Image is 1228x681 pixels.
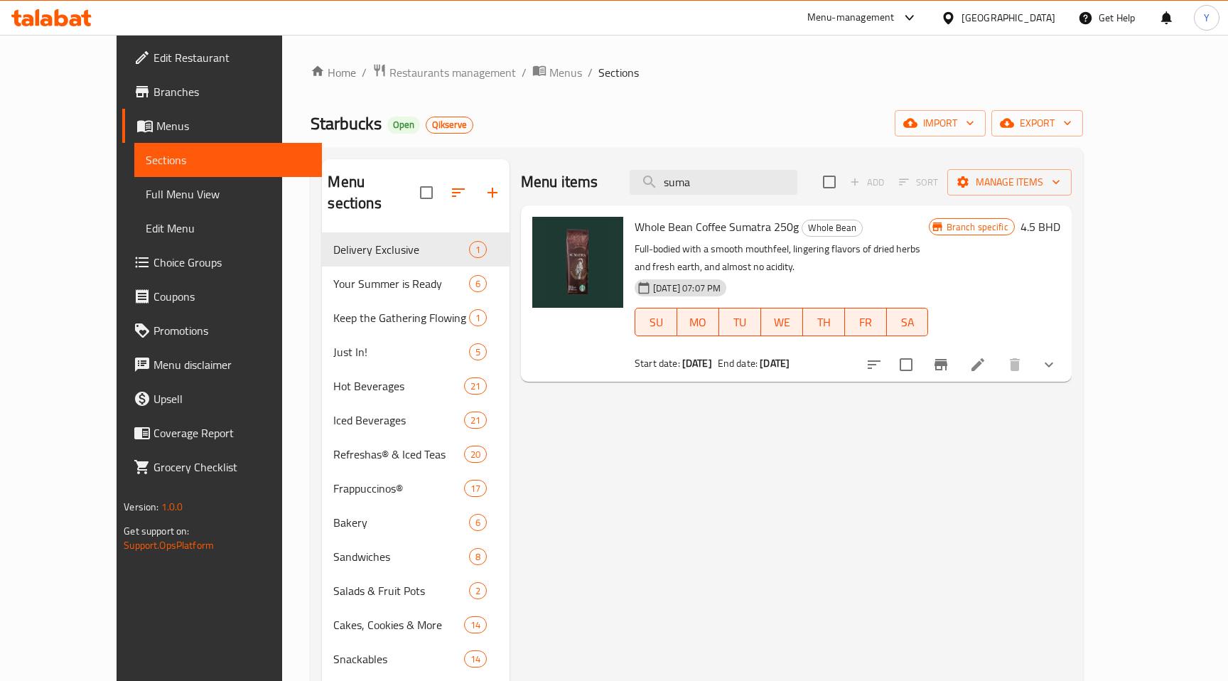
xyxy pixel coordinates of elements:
[844,171,890,193] span: Add item
[998,348,1032,382] button: delete
[387,117,420,134] div: Open
[153,390,311,407] span: Upsell
[153,254,311,271] span: Choice Groups
[924,348,958,382] button: Branch-specific-item
[333,241,468,258] div: Delivery Exclusive
[153,322,311,339] span: Promotions
[464,446,487,463] div: items
[146,220,311,237] span: Edit Menu
[895,110,986,136] button: import
[146,186,311,203] span: Full Menu View
[322,574,510,608] div: Salads & Fruit Pots2
[122,41,322,75] a: Edit Restaurant
[803,308,845,336] button: TH
[464,650,487,667] div: items
[719,308,761,336] button: TU
[122,416,322,450] a: Coverage Report
[469,241,487,258] div: items
[333,616,463,633] span: Cakes, Cookies & More
[891,350,921,380] span: Select to update
[635,240,928,276] p: Full-bodied with a smooth mouthfeel, lingering flavors of dried herbs and fresh earth, and almost...
[153,356,311,373] span: Menu disclaimer
[683,312,713,333] span: MO
[470,516,486,530] span: 6
[465,448,486,461] span: 20
[464,412,487,429] div: items
[322,369,510,403] div: Hot Beverages21
[333,514,468,531] span: Bakery
[906,114,974,132] span: import
[470,345,486,359] span: 5
[470,550,486,564] span: 8
[760,354,790,372] b: [DATE]
[333,309,468,326] span: Keep the Gathering Flowing
[470,584,486,598] span: 2
[725,312,755,333] span: TU
[153,424,311,441] span: Coverage Report
[991,110,1083,136] button: export
[333,582,468,599] div: Salads & Fruit Pots
[322,301,510,335] div: Keep the Gathering Flowing1
[465,380,486,393] span: 21
[647,281,726,295] span: [DATE] 07:07 PM
[124,536,214,554] a: Support.OpsPlatform
[124,522,189,540] span: Get support on:
[465,618,486,632] span: 14
[464,480,487,497] div: items
[677,308,719,336] button: MO
[372,63,516,82] a: Restaurants management
[532,63,582,82] a: Menus
[464,616,487,633] div: items
[465,482,486,495] span: 17
[333,650,463,667] div: Snackables
[122,450,322,484] a: Grocery Checklist
[532,217,623,308] img: Whole Bean Coffee Sumatra 250g
[598,64,639,81] span: Sections
[807,9,895,26] div: Menu-management
[322,505,510,540] div: Bakery6
[134,177,322,211] a: Full Menu View
[134,143,322,177] a: Sections
[1040,356,1057,373] svg: Show Choices
[470,243,486,257] span: 1
[333,275,468,292] span: Your Summer is Ready
[322,471,510,505] div: Frappuccinos®17
[333,480,463,497] div: Frappuccinos®
[851,312,881,333] span: FR
[362,64,367,81] li: /
[465,653,486,666] span: 14
[161,498,183,516] span: 1.0.0
[333,412,463,429] span: Iced Beverages
[333,548,468,565] span: Sandwiches
[153,459,311,476] span: Grocery Checklist
[322,267,510,301] div: Your Summer is Ready6
[635,308,677,336] button: SU
[1032,348,1066,382] button: show more
[1204,10,1210,26] span: Y
[809,312,839,333] span: TH
[802,220,862,236] span: Whole Bean
[153,49,311,66] span: Edit Restaurant
[153,83,311,100] span: Branches
[635,354,680,372] span: Start date:
[469,514,487,531] div: items
[814,167,844,197] span: Select section
[441,176,475,210] span: Sort sections
[333,446,463,463] span: Refreshas® & Iced Teas
[947,169,1072,195] button: Manage items
[465,414,486,427] span: 21
[153,288,311,305] span: Coupons
[893,312,923,333] span: SA
[311,64,356,81] a: Home
[333,377,463,395] div: Hot Beverages
[887,308,929,336] button: SA
[635,216,799,237] span: Whole Bean Coffee Sumatra 250g
[134,211,322,245] a: Edit Menu
[122,348,322,382] a: Menu disclaimer
[122,382,322,416] a: Upsell
[718,354,758,372] span: End date:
